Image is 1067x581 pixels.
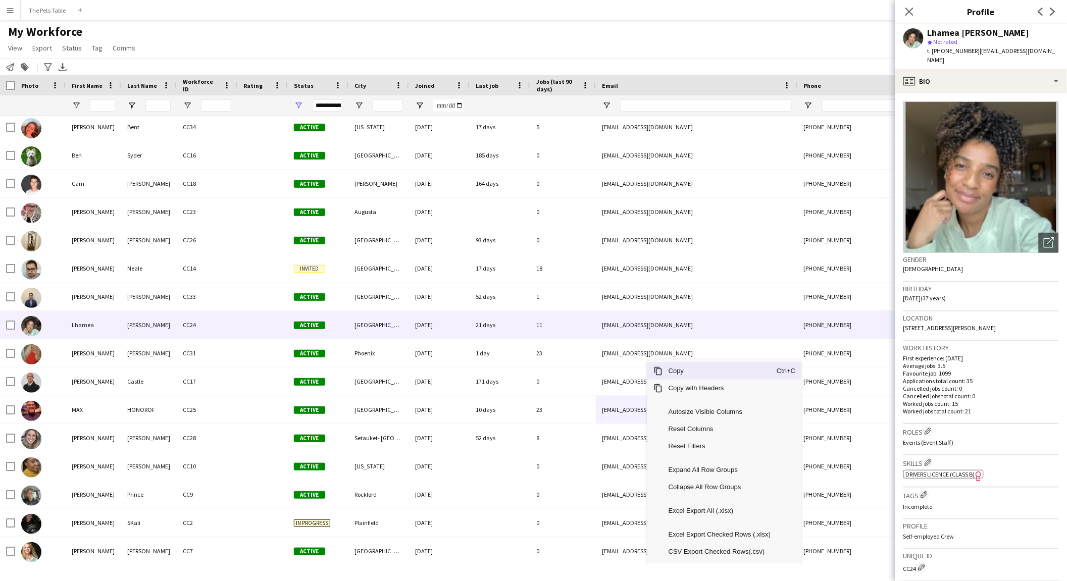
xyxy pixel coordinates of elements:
[409,198,470,226] div: [DATE]
[72,82,103,89] span: First Name
[21,514,41,534] img: Samantha Kaliman SKali
[804,82,822,89] span: Phone
[530,226,596,254] div: 0
[530,537,596,565] div: 0
[348,311,409,339] div: [GEOGRAPHIC_DATA]
[822,99,921,112] input: Phone Filter Input
[602,82,618,89] span: Email
[127,101,136,110] button: Open Filter Menu
[19,61,31,73] app-action-btn: Add to tag
[294,265,325,273] span: Invited
[294,406,325,414] span: Active
[470,367,530,395] div: 171 days
[348,424,409,452] div: Setauket- [GEOGRAPHIC_DATA]
[348,170,409,197] div: [PERSON_NAME]
[348,226,409,254] div: [GEOGRAPHIC_DATA]
[530,509,596,537] div: 0
[28,41,56,55] a: Export
[903,503,1059,510] p: Incomplete
[530,170,596,197] div: 0
[21,288,41,308] img: Kyle Davern
[470,339,530,367] div: 1 day
[798,396,927,424] div: [PHONE_NUMBER]
[177,481,237,508] div: CC9
[21,486,41,506] img: Sam Prince
[21,1,74,20] button: The Pets Table
[42,61,54,73] app-action-btn: Advanced filters
[903,369,1059,377] p: Favourite job: 1099
[663,543,777,560] span: CSV Export Checked Rows(.csv)
[409,452,470,480] div: [DATE]
[177,396,237,424] div: CC25
[348,339,409,367] div: Phoenix
[903,439,954,446] span: Events (Event Staff)
[663,362,777,380] span: Copy
[928,28,1030,37] div: Lhamea [PERSON_NAME]
[530,311,596,339] div: 11
[58,41,86,55] a: Status
[798,367,927,395] div: [PHONE_NUMBER]
[348,396,409,424] div: [GEOGRAPHIC_DATA]
[596,339,798,367] div: [EMAIL_ADDRESS][DOMAIN_NAME]
[294,435,325,442] span: Active
[177,339,237,367] div: CC31
[21,344,41,364] img: Mallory Avina
[294,152,325,160] span: Active
[903,324,996,332] span: [STREET_ADDRESS][PERSON_NAME]
[21,457,41,478] img: Nycole-Lanyse Jacques
[127,82,157,89] span: Last Name
[62,43,82,52] span: Status
[903,407,1059,415] p: Worked jobs total count: 21
[663,502,777,519] span: Excel Export All (.xlsx)
[92,43,103,52] span: Tag
[409,481,470,508] div: [DATE]
[66,339,121,367] div: [PERSON_NAME]
[183,78,219,93] span: Workforce ID
[903,343,1059,352] h3: Work history
[906,470,975,478] span: Drivers Licence (Class B)
[903,533,1059,540] p: Self-employed Crew
[798,537,927,565] div: [PHONE_NUMBER]
[798,339,927,367] div: [PHONE_NUMBER]
[66,198,121,226] div: [PERSON_NAME]
[66,283,121,310] div: [PERSON_NAME]
[177,283,237,310] div: CC33
[4,41,26,55] a: View
[903,551,1059,560] h3: Unique ID
[798,198,927,226] div: [PHONE_NUMBER]
[177,311,237,339] div: CC24
[895,5,1067,18] h3: Profile
[177,141,237,169] div: CC16
[21,175,41,195] img: Cam Bowman
[476,82,498,89] span: Last job
[409,311,470,339] div: [DATE]
[177,198,237,226] div: CC23
[530,113,596,141] div: 5
[903,362,1059,369] p: Average jobs: 3.5
[294,124,325,131] span: Active
[294,237,325,244] span: Active
[530,339,596,367] div: 23
[663,403,777,420] span: Autosize Visible Columns
[294,463,325,470] span: Active
[348,283,409,310] div: [GEOGRAPHIC_DATA]
[121,283,177,310] div: [PERSON_NAME]
[903,562,1059,572] div: CC24
[596,283,798,310] div: [EMAIL_ADDRESS][DOMAIN_NAME]
[596,424,798,452] div: [EMAIL_ADDRESS][DOMAIN_NAME]
[470,283,530,310] div: 52 days
[663,380,777,397] span: Copy with Headers
[470,311,530,339] div: 21 days
[530,141,596,169] div: 0
[903,101,1059,253] img: Crew avatar or photo
[596,226,798,254] div: [EMAIL_ADDRESS][DOMAIN_NAME]
[663,479,777,496] span: Collapse All Row Groups
[596,367,798,395] div: [EMAIL_ADDRESS][DOMAIN_NAME]
[798,170,927,197] div: [PHONE_NUMBER]
[647,359,801,563] div: Context Menu
[1039,233,1059,253] div: Open photos pop-in
[66,367,121,395] div: [PERSON_NAME]
[121,396,177,424] div: HONOROF
[121,170,177,197] div: [PERSON_NAME]
[903,377,1059,385] p: Applications total count: 35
